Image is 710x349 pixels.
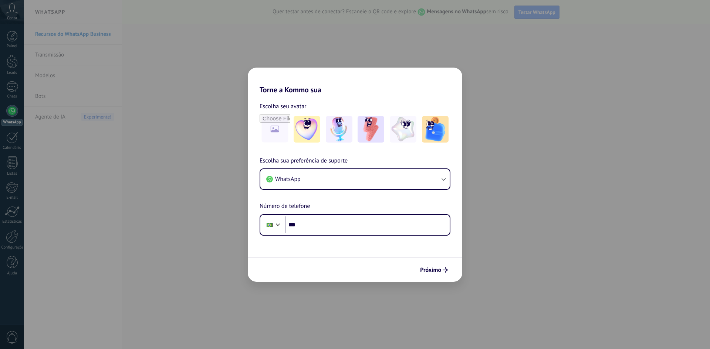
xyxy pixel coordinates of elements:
span: Escolha sua preferência de suporte [260,156,348,166]
img: -4.jpeg [390,116,416,143]
button: WhatsApp [260,169,450,189]
h2: Torne a Kommo sua [248,68,462,94]
img: -5.jpeg [422,116,449,143]
img: -2.jpeg [326,116,352,143]
div: Brazil: + 55 [263,217,277,233]
button: Próximo [417,264,451,276]
span: WhatsApp [275,175,301,183]
span: Escolha seu avatar [260,102,307,111]
span: Próximo [420,267,441,273]
span: Número de telefone [260,202,310,211]
img: -3.jpeg [358,116,384,143]
img: -1.jpeg [294,116,320,143]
